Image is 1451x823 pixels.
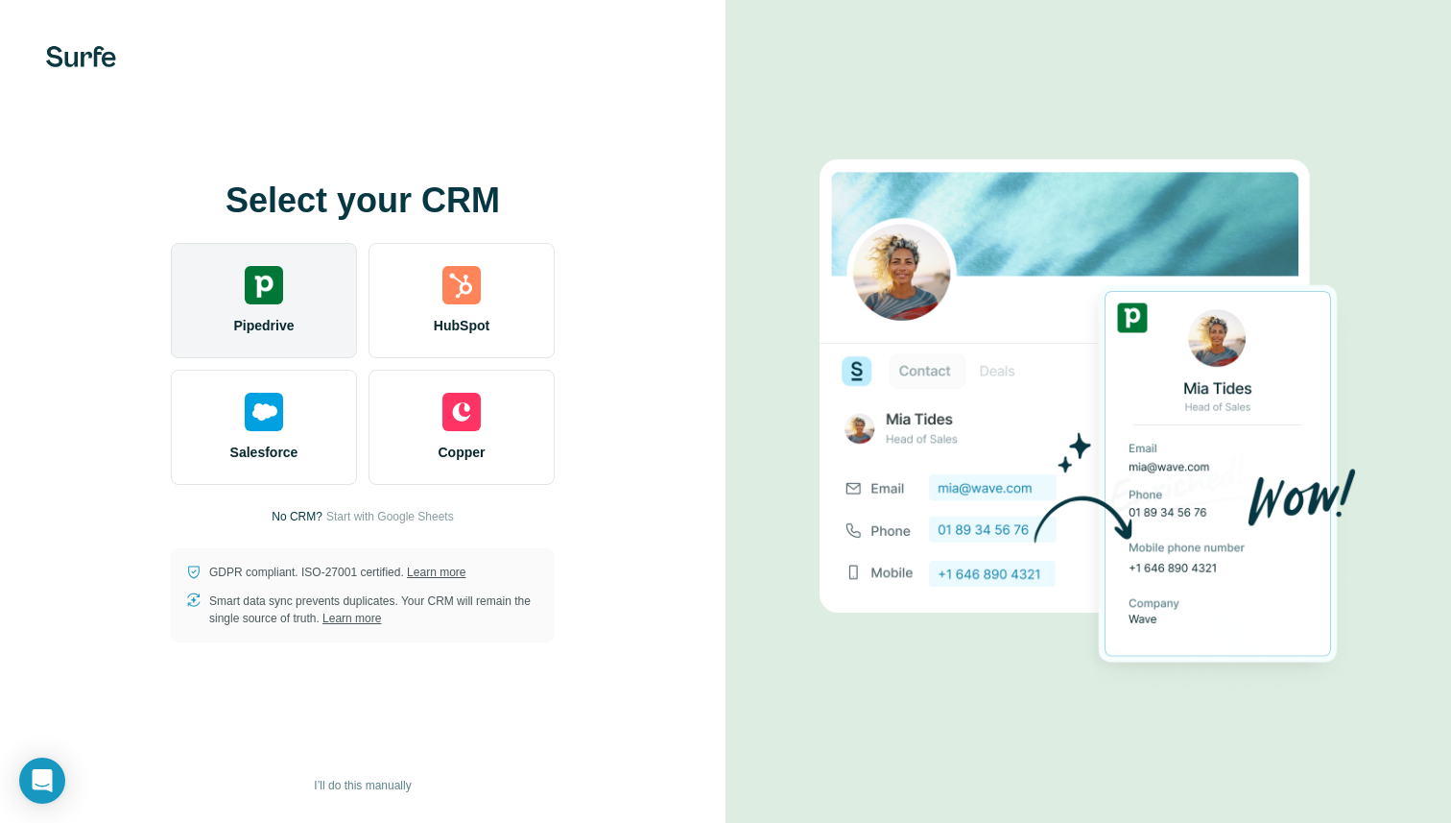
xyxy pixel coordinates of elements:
[46,46,116,67] img: Surfe's logo
[19,758,65,804] div: Open Intercom Messenger
[326,508,454,525] button: Start with Google Sheets
[209,593,539,627] p: Smart data sync prevents duplicates. Your CRM will remain the single source of truth.
[407,566,465,579] a: Learn more
[233,316,294,335] span: Pipedrive
[322,612,381,625] a: Learn more
[439,443,486,462] span: Copper
[820,127,1357,697] img: PIPEDRIVE image
[171,182,555,220] h1: Select your CRM
[209,564,465,581] p: GDPR compliant. ISO-27001 certified.
[230,443,298,462] span: Salesforce
[442,393,481,431] img: copper's logo
[314,777,411,794] span: I’ll do this manually
[245,393,283,431] img: salesforce's logo
[442,266,481,304] img: hubspot's logo
[434,316,489,335] span: HubSpot
[300,771,424,800] button: I’ll do this manually
[245,266,283,304] img: pipedrive's logo
[272,508,322,525] p: No CRM?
